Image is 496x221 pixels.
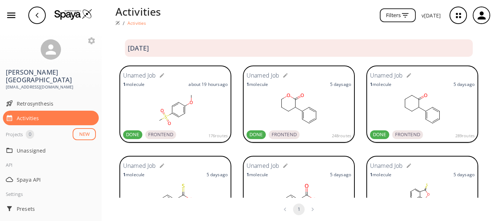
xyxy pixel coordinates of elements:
span: FRONTEND [392,131,423,138]
h6: Unamed Job [370,71,403,80]
div: Retrosynthesis [3,96,99,111]
strong: 1 [247,81,249,87]
div: Presets [3,201,99,216]
div: Spaya API [3,172,99,187]
svg: S=C1C2C=CC=CC=2CCO1 [123,181,228,218]
button: NEW [73,128,96,140]
span: 289 routes [455,133,475,139]
h6: Unamed Job [123,71,156,80]
span: Presets [17,205,96,213]
p: molecule [123,171,145,178]
p: Activities [127,20,146,26]
svg: O=C1OCCC2=C1C=CC=C2 [247,181,351,218]
p: Activities [115,4,161,19]
p: molecule [370,81,391,87]
span: 176 routes [208,133,228,139]
strong: 1 [370,171,373,178]
span: DONE [370,131,389,138]
span: DONE [123,131,142,138]
p: 5 days ago [454,171,475,178]
strong: 1 [370,81,373,87]
p: about 19 hours ago [188,81,228,87]
p: 5 days ago [454,81,475,87]
svg: O=C1OCCCC1C1C=CC=CC=1 [247,91,351,127]
svg: O=C1C(C2=CC=CC=C2)CCCC1 [370,91,475,127]
h6: Unamed Job [247,161,280,171]
h3: [PERSON_NAME] [GEOGRAPHIC_DATA] [6,68,96,84]
button: page 1 [293,204,305,215]
span: 0 [26,131,34,138]
strong: 1 [123,171,126,178]
a: Unamed Job1moleculeabout 19 hoursagoDONEFRONTEND176routes [119,66,231,144]
p: 5 days ago [207,171,228,178]
div: Projects [6,130,23,139]
h3: [DATE] [128,44,149,52]
p: v [DATE] [422,12,441,19]
li: / [123,19,125,27]
p: molecule [370,171,391,178]
h6: Unamed Job [370,161,403,171]
img: Spaya logo [115,21,120,25]
span: DONE [247,131,266,138]
span: FRONTEND [145,131,176,138]
p: molecule [247,81,268,87]
p: 5 days ago [330,81,351,87]
svg: S=C1C2C=CC=CC=2C(C2C=CC=CC=2)O1 [370,181,475,218]
nav: pagination navigation [278,204,320,215]
p: molecule [123,81,145,87]
span: Retrosynthesis [17,100,96,107]
img: Logo Spaya [54,9,92,20]
p: 5 days ago [330,171,351,178]
a: Unamed Job1molecule5 daysagoDONEFRONTEND248routes [243,66,355,144]
span: Unassigned [17,147,96,154]
a: Unamed Job1molecule5 daysagoDONEFRONTEND289routes [366,66,478,144]
div: Activities [3,111,99,125]
span: Spaya API [17,176,96,183]
span: FRONTEND [269,131,300,138]
h6: Unamed Job [123,161,156,171]
div: Unassigned [3,143,99,158]
p: molecule [247,171,268,178]
strong: 1 [247,171,249,178]
span: [EMAIL_ADDRESS][DOMAIN_NAME] [6,84,96,90]
svg: COC1=CC=C(S(C)(=O)=O)C=C1 [123,91,228,127]
span: 248 routes [332,133,351,139]
strong: 1 [123,81,126,87]
button: Filters [380,8,416,23]
h6: Unamed Job [247,71,280,80]
span: Activities [17,114,96,122]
